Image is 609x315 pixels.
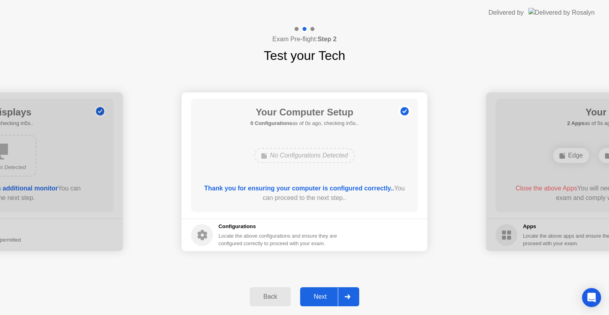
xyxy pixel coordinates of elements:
b: Thank you for ensuring your computer is configured correctly.. [204,185,394,192]
div: Delivered by [488,8,524,17]
h5: Configurations [218,223,339,230]
div: Locate the above configurations and ensure they are configured correctly to proceed with your exam. [218,232,339,247]
button: Back [250,287,291,306]
h1: Your Computer Setup [251,105,359,119]
div: Next [303,293,338,300]
b: 0 Configurations [251,120,292,126]
div: No Configurations Detected [254,148,355,163]
h1: Test your Tech [264,46,345,65]
div: Back [252,293,288,300]
button: Next [300,287,359,306]
h4: Exam Pre-flight: [272,35,337,44]
div: You can proceed to the next step.. [203,184,407,203]
b: Step 2 [318,36,337,42]
h5: as of 0s ago, checking in5s.. [251,119,359,127]
div: Open Intercom Messenger [582,288,601,307]
img: Delivered by Rosalyn [529,8,595,17]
